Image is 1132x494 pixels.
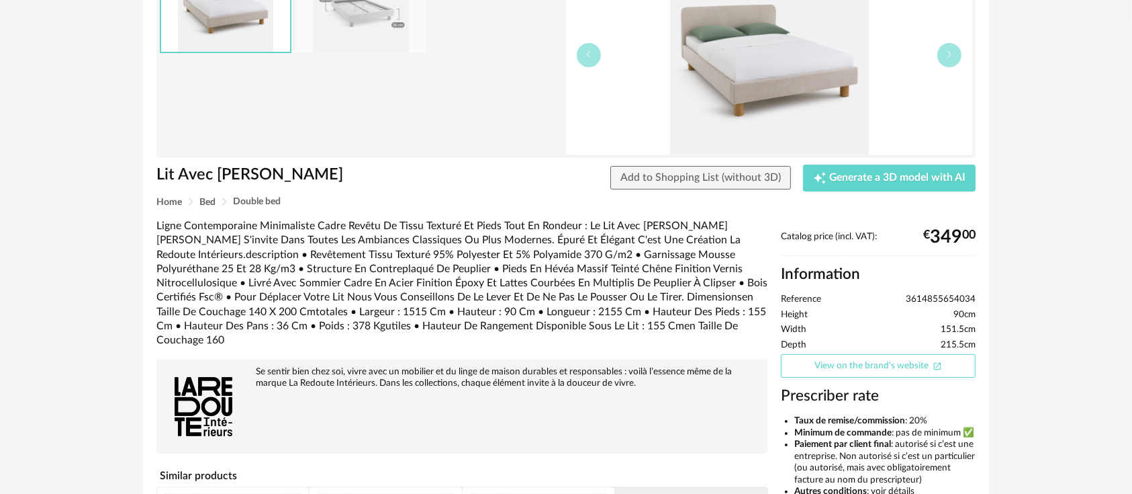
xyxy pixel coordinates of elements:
[610,166,791,190] button: Add to Shopping List (without 3D)
[941,339,976,352] span: 215.5cm
[199,198,216,207] span: Bed
[923,232,976,243] div: € 00
[781,309,808,321] span: Height
[803,165,976,192] button: Creation icon Generate a 3D model with AI
[794,415,976,427] li: : 20%
[156,466,767,486] h4: Similar products
[781,265,976,284] h2: Information
[156,197,976,207] div: Breadcrumb
[813,171,827,185] span: Creation icon
[233,197,281,206] span: Double bed
[930,232,962,243] span: 349
[906,294,976,306] span: 3614855654034
[794,439,976,486] li: : autorisé si c’est une entreprise. Non autorisé si c’est un particulier (ou autorisé, mais avec ...
[163,366,761,389] div: Se sentir bien chez soi, vivre avec un mobilier et du linge de maison durables et responsables : ...
[933,360,942,370] span: Open In New icon
[163,366,244,447] img: brand logo
[794,427,976,440] li: : pas de minimum ✅
[794,428,892,438] b: Minimum de commande
[781,386,976,406] h3: Prescriber rate
[781,354,976,378] a: View on the brand's websiteOpen In New icon
[941,324,976,336] span: 151.5cm
[156,219,767,347] div: Ligne Contemporaine Minimaliste Cadre Revêtu De Tissu Texturé Et Pieds Tout En Rondeur : Le Lit A...
[794,440,891,449] b: Paiement par client final
[781,339,806,352] span: Depth
[620,172,781,183] span: Add to Shopping List (without 3D)
[781,231,976,256] div: Catalog price (incl. VAT):
[781,294,821,306] span: Reference
[794,416,905,425] b: Taux de remise/commission
[156,198,182,207] span: Home
[156,165,490,186] h1: Lit Avec [PERSON_NAME]
[953,309,976,321] span: 90cm
[781,324,806,336] span: Width
[829,173,965,183] span: Generate a 3D model with AI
